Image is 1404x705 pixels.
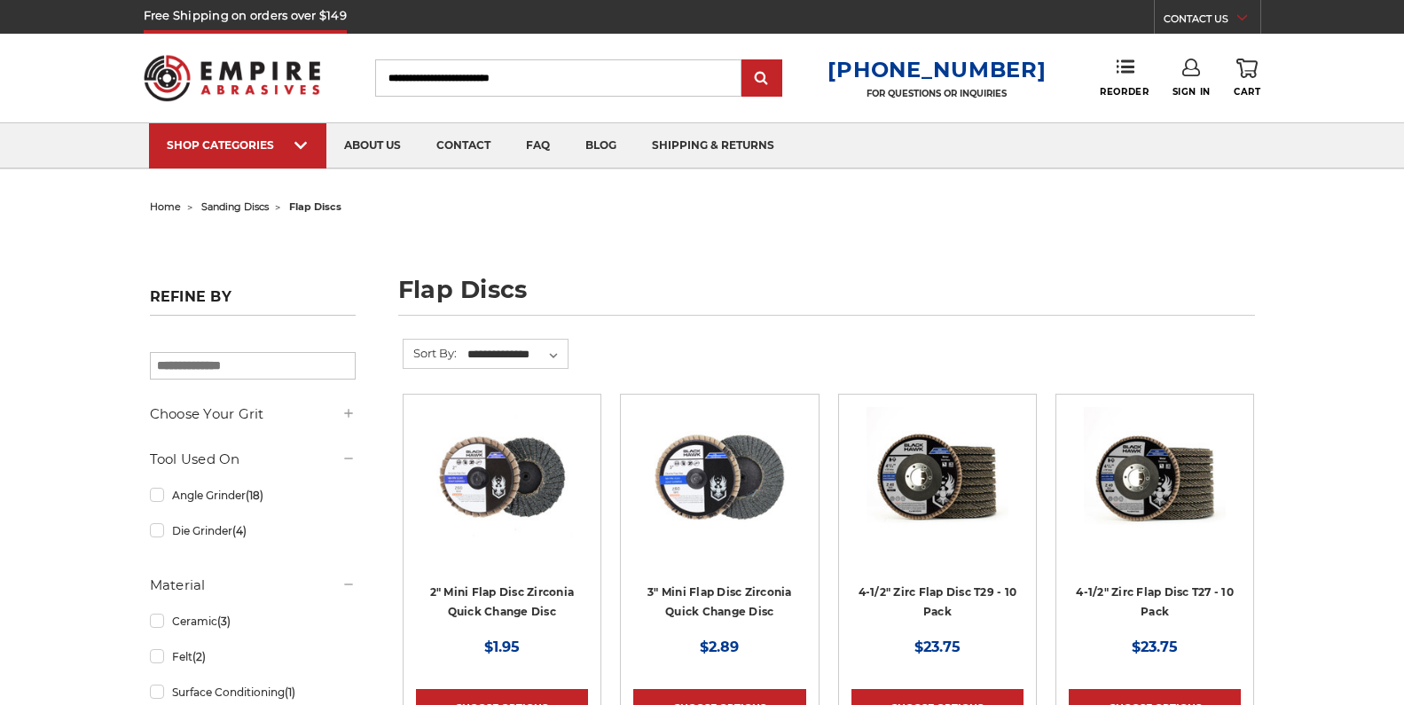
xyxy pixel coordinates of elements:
[150,606,356,637] a: Ceramic(3)
[217,615,231,628] span: (3)
[150,449,356,470] h5: Tool Used On
[144,43,321,113] img: Empire Abrasives
[192,650,206,663] span: (2)
[465,341,568,368] select: Sort By:
[851,407,1024,579] a: 4.5" Black Hawk Zirconia Flap Disc 10 Pack
[416,407,588,579] a: Black Hawk Abrasives 2-inch Zirconia Flap Disc with 60 Grit Zirconia for Smooth Finishing
[1084,407,1226,549] img: Black Hawk 4-1/2" x 7/8" Flap Disc Type 27 - 10 Pack
[1100,59,1149,97] a: Reorder
[404,340,457,366] label: Sort By:
[150,288,356,316] h5: Refine by
[150,403,356,425] h5: Choose Your Grit
[867,407,1008,549] img: 4.5" Black Hawk Zirconia Flap Disc 10 Pack
[150,200,181,213] a: home
[1100,86,1149,98] span: Reorder
[633,407,805,579] a: BHA 3" Quick Change 60 Grit Flap Disc for Fine Grinding and Finishing
[398,278,1255,316] h1: flap discs
[232,524,247,537] span: (4)
[648,407,790,549] img: BHA 3" Quick Change 60 Grit Flap Disc for Fine Grinding and Finishing
[431,407,573,549] img: Black Hawk Abrasives 2-inch Zirconia Flap Disc with 60 Grit Zirconia for Smooth Finishing
[246,489,263,502] span: (18)
[1164,9,1260,34] a: CONTACT US
[326,123,419,168] a: about us
[568,123,634,168] a: blog
[1173,86,1211,98] span: Sign In
[508,123,568,168] a: faq
[1132,638,1178,655] span: $23.75
[634,123,792,168] a: shipping & returns
[150,641,356,672] a: Felt(2)
[419,123,508,168] a: contact
[914,638,961,655] span: $23.75
[647,585,792,619] a: 3" Mini Flap Disc Zirconia Quick Change Disc
[1234,86,1260,98] span: Cart
[700,638,739,655] span: $2.89
[201,200,269,213] a: sanding discs
[167,138,309,152] div: SHOP CATEGORIES
[289,200,341,213] span: flap discs
[1069,407,1241,579] a: Black Hawk 4-1/2" x 7/8" Flap Disc Type 27 - 10 Pack
[859,585,1017,619] a: 4-1/2" Zirc Flap Disc T29 - 10 Pack
[827,57,1046,82] a: [PHONE_NUMBER]
[827,88,1046,99] p: FOR QUESTIONS OR INQUIRIES
[1234,59,1260,98] a: Cart
[744,61,780,97] input: Submit
[430,585,575,619] a: 2" Mini Flap Disc Zirconia Quick Change Disc
[1076,585,1234,619] a: 4-1/2" Zirc Flap Disc T27 - 10 Pack
[150,515,356,546] a: Die Grinder(4)
[150,575,356,596] h5: Material
[150,480,356,511] a: Angle Grinder(18)
[285,685,295,699] span: (1)
[484,638,520,655] span: $1.95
